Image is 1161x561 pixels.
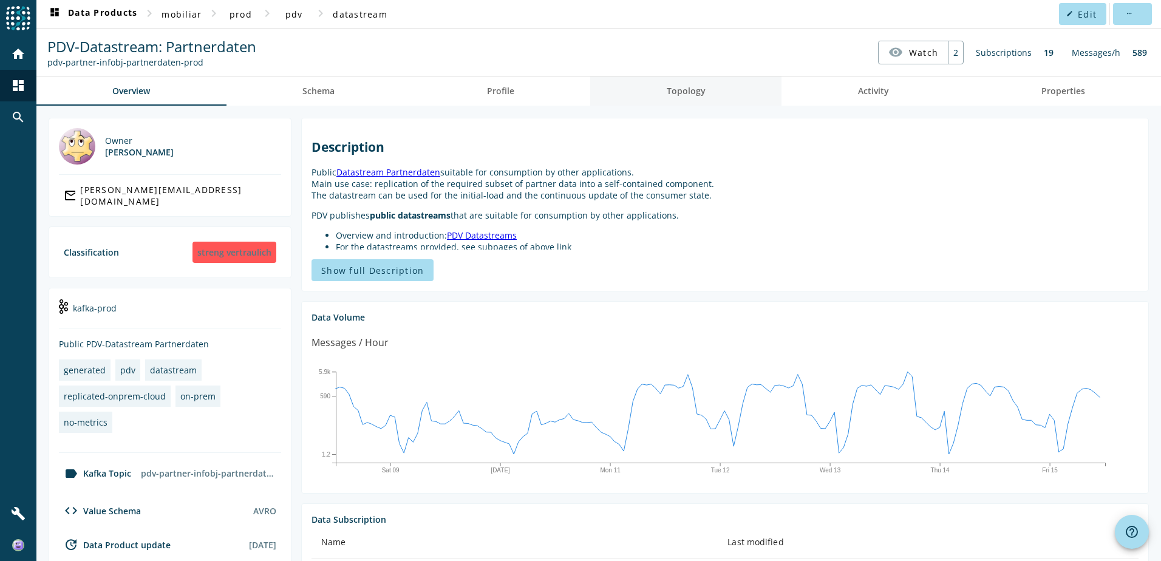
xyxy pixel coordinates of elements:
[64,188,75,203] mat-icon: mail_outline
[909,42,938,63] span: Watch
[600,467,621,474] text: Mon 11
[1066,41,1126,64] div: Messages/h
[312,311,1139,323] div: Data Volume
[718,525,1139,559] th: Last modified
[1125,10,1132,17] mat-icon: more_horiz
[1038,41,1060,64] div: 19
[336,229,1139,241] li: Overview and introduction:
[136,463,281,484] div: pdv-partner-infobj-partnerdaten-prod
[142,6,157,21] mat-icon: chevron_right
[711,467,730,474] text: Tue 12
[64,416,107,428] div: no-metrics
[47,56,256,68] div: Kafka Topic: pdv-partner-infobj-partnerdaten-prod
[11,110,26,124] mat-icon: search
[206,6,221,21] mat-icon: chevron_right
[11,78,26,93] mat-icon: dashboard
[59,298,281,328] div: kafka-prod
[47,7,62,21] mat-icon: dashboard
[312,514,1139,525] div: Data Subscription
[285,8,303,20] span: pdv
[320,393,330,399] text: 590
[43,3,142,25] button: Data Products
[64,466,78,481] mat-icon: label
[192,242,276,263] div: streng vertraulich
[370,209,451,221] strong: public datastreams
[59,466,131,481] div: Kafka Topic
[312,525,718,559] th: Name
[491,467,510,474] text: [DATE]
[1066,10,1073,17] mat-icon: edit
[64,364,106,376] div: generated
[64,390,166,402] div: replicated-onprem-cloud
[11,47,26,61] mat-icon: home
[879,41,948,63] button: Watch
[1126,41,1153,64] div: 589
[1041,87,1085,95] span: Properties
[1078,8,1097,20] span: Edit
[1125,525,1139,539] mat-icon: help_outline
[328,3,392,25] button: datastream
[150,364,197,376] div: datastream
[858,87,889,95] span: Activity
[888,45,903,59] mat-icon: visibility
[313,6,328,21] mat-icon: chevron_right
[120,364,135,376] div: pdv
[820,467,841,474] text: Wed 13
[253,505,276,517] div: AVRO
[312,209,1139,221] p: PDV publishes that are suitable for consumption by other applications.
[322,451,330,458] text: 1.2
[221,3,260,25] button: prod
[230,8,252,20] span: prod
[312,166,1139,201] p: Public suitable for consumption by other applications. Main use case: replication of the required...
[312,138,1139,155] h2: Description
[447,229,517,241] a: PDV Datastreams
[312,335,389,350] div: Messages / Hour
[667,87,706,95] span: Topology
[11,506,26,521] mat-icon: build
[336,166,440,178] a: Datastream Partnerdaten
[80,184,276,207] div: [PERSON_NAME][EMAIL_ADDRESS][DOMAIN_NAME]
[948,41,963,64] div: 2
[105,135,174,146] div: Owner
[64,537,78,552] mat-icon: update
[59,299,68,314] img: kafka-prod
[274,3,313,25] button: pdv
[59,338,281,350] div: Public PDV-Datastream Partnerdaten
[64,246,119,258] div: Classification
[47,36,256,56] span: PDV-Datastream: Partnerdaten
[59,128,95,165] img: Bernhard Krenger
[59,185,281,206] a: [PERSON_NAME][EMAIL_ADDRESS][DOMAIN_NAME]
[931,467,950,474] text: Thu 14
[112,87,150,95] span: Overview
[487,87,514,95] span: Profile
[382,467,400,474] text: Sat 09
[6,6,30,30] img: spoud-logo.svg
[59,537,171,552] div: Data Product update
[249,539,276,551] div: [DATE]
[47,7,137,21] span: Data Products
[12,539,24,551] img: e4dac9d46c0f05edb672cbb5a384ad40
[1059,3,1106,25] button: Edit
[319,369,331,375] text: 5.9k
[180,390,216,402] div: on-prem
[260,6,274,21] mat-icon: chevron_right
[333,8,387,20] span: datastream
[302,87,335,95] span: Schema
[105,146,174,158] div: [PERSON_NAME]
[970,41,1038,64] div: Subscriptions
[312,259,434,281] button: Show full Description
[59,503,141,518] div: Value Schema
[157,3,206,25] button: mobiliar
[162,8,202,20] span: mobiliar
[336,241,1139,253] li: For the datastreams provided, see subpages of above link
[321,265,424,276] span: Show full Description
[1042,467,1058,474] text: Fri 15
[64,503,78,518] mat-icon: code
